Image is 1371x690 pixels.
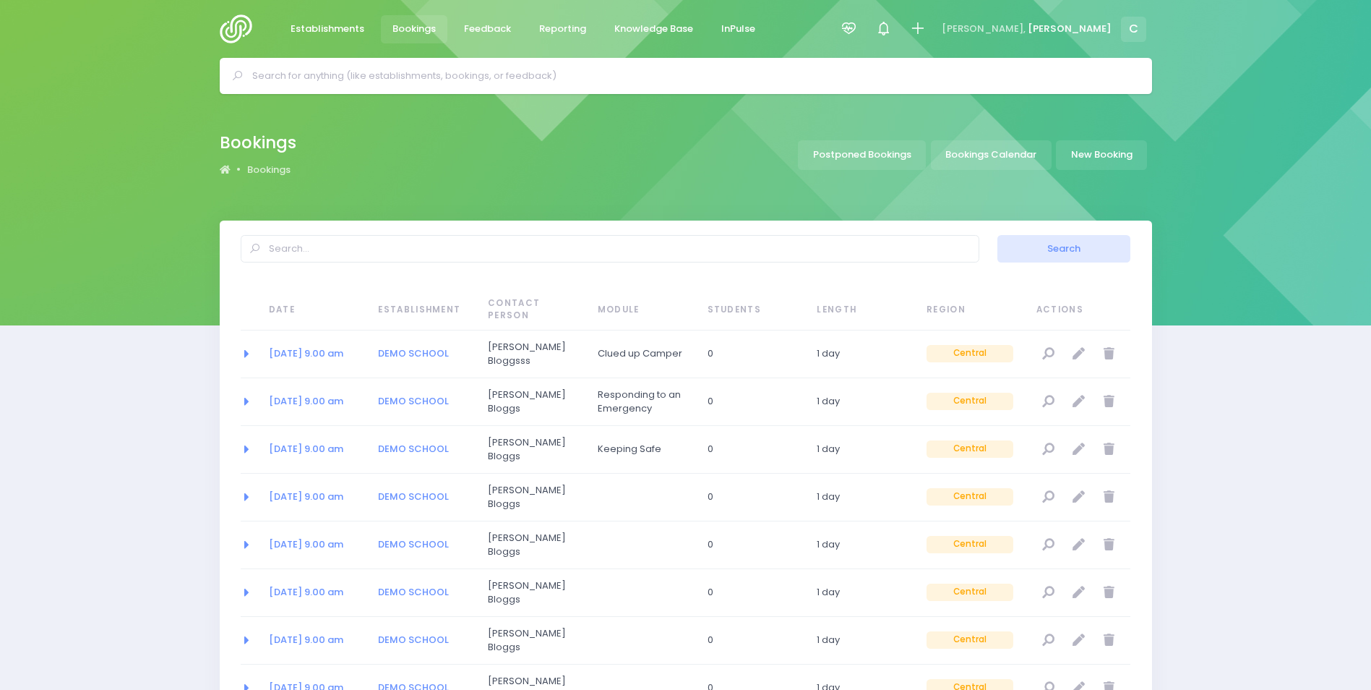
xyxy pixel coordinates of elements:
[927,345,1013,362] span: Central
[807,378,917,426] td: 1
[269,633,343,647] a: [DATE] 9.00 am
[927,488,1013,506] span: Central
[478,521,588,569] td: Joe Bloggs
[1036,390,1060,414] a: View
[378,442,449,456] a: DEMO SCHOOL
[807,617,917,665] td: 1
[598,304,684,317] span: Module
[259,474,369,521] td: 2050-08-07 09:00:00
[710,15,768,43] a: InPulse
[1027,474,1131,521] td: null
[698,331,808,378] td: 0
[1036,581,1060,605] a: View
[598,346,684,361] span: Clued up Camper
[708,346,794,361] span: 0
[259,426,369,474] td: 2050-08-07 09:00:00
[917,426,1027,474] td: Central
[917,569,1027,617] td: Central
[698,617,808,665] td: 0
[1097,485,1121,509] a: Delete
[369,569,478,617] td: DEMO SCHOOL
[927,584,1013,601] span: Central
[698,426,808,474] td: 0
[1028,22,1112,36] span: [PERSON_NAME]
[997,235,1130,263] button: Search
[708,537,794,552] span: 0
[478,474,588,521] td: Joe Bloggs
[259,617,369,665] td: 2050-08-07 09:00:00
[1067,390,1091,414] a: Edit
[817,346,903,361] span: 1 day
[708,585,794,600] span: 0
[378,394,449,408] a: DEMO SCHOOL
[478,617,588,665] td: Joe Bloggs
[269,394,343,408] a: [DATE] 9.00 am
[807,331,917,378] td: 1
[1027,617,1131,665] td: null
[1067,438,1091,461] a: Edit
[369,426,478,474] td: DEMO SCHOOL
[817,585,903,600] span: 1 day
[452,15,523,43] a: Feedback
[1067,581,1091,605] a: Edit
[259,378,369,426] td: 2050-08-07 09:00:00
[488,626,575,655] span: [PERSON_NAME] Bloggs
[817,537,903,552] span: 1 day
[478,331,588,378] td: Joe Bloggsss
[478,378,588,426] td: Joe Bloggs
[1056,140,1147,170] a: New Booking
[917,617,1027,665] td: Central
[392,22,436,36] span: Bookings
[259,331,369,378] td: 2050-08-07 09:00:00
[1036,533,1060,557] a: View
[488,483,575,511] span: [PERSON_NAME] Bloggs
[378,633,449,647] a: DEMO SCHOOL
[478,569,588,617] td: Joe Bloggs
[488,340,575,368] span: [PERSON_NAME] Bloggsss
[378,346,449,360] a: DEMO SCHOOL
[598,388,684,416] span: Responding to an Emergency
[378,585,449,599] a: DEMO SCHOOL
[1036,438,1060,461] a: View
[588,426,698,474] td: Keeping Safe
[488,388,575,416] span: [PERSON_NAME] Bloggs
[1097,438,1121,461] a: Delete
[220,14,261,43] img: Logo
[488,435,575,464] span: [PERSON_NAME] Bloggs
[269,537,343,551] a: [DATE] 9.00 am
[488,297,575,323] span: Contact Person
[1027,331,1131,378] td: null
[252,65,1132,87] input: Search for anything (like establishments, bookings, or feedback)
[488,579,575,607] span: [PERSON_NAME] Bloggs
[1097,581,1121,605] a: Delete
[817,633,903,647] span: 1 day
[917,331,1027,378] td: Central
[817,442,903,456] span: 1 day
[1067,629,1091,652] a: Edit
[220,133,296,153] h2: Bookings
[614,22,693,36] span: Knowledge Base
[817,490,903,504] span: 1 day
[917,378,1027,426] td: Central
[1036,304,1127,317] span: Actions
[1097,390,1121,414] a: Delete
[528,15,598,43] a: Reporting
[1097,629,1121,652] a: Delete
[927,536,1013,553] span: Central
[378,537,449,551] a: DEMO SCHOOL
[817,304,903,317] span: Length
[259,569,369,617] td: 2050-08-07 09:00:00
[817,394,903,409] span: 1 day
[603,15,705,43] a: Knowledge Base
[1036,342,1060,366] a: View
[708,633,794,647] span: 0
[698,521,808,569] td: 0
[917,474,1027,521] td: Central
[698,474,808,521] td: 0
[259,521,369,569] td: 2050-08-07 09:00:00
[488,531,575,559] span: [PERSON_NAME] Bloggs
[1036,485,1060,509] a: View
[698,378,808,426] td: 0
[241,235,979,263] input: Search...
[1027,569,1131,617] td: null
